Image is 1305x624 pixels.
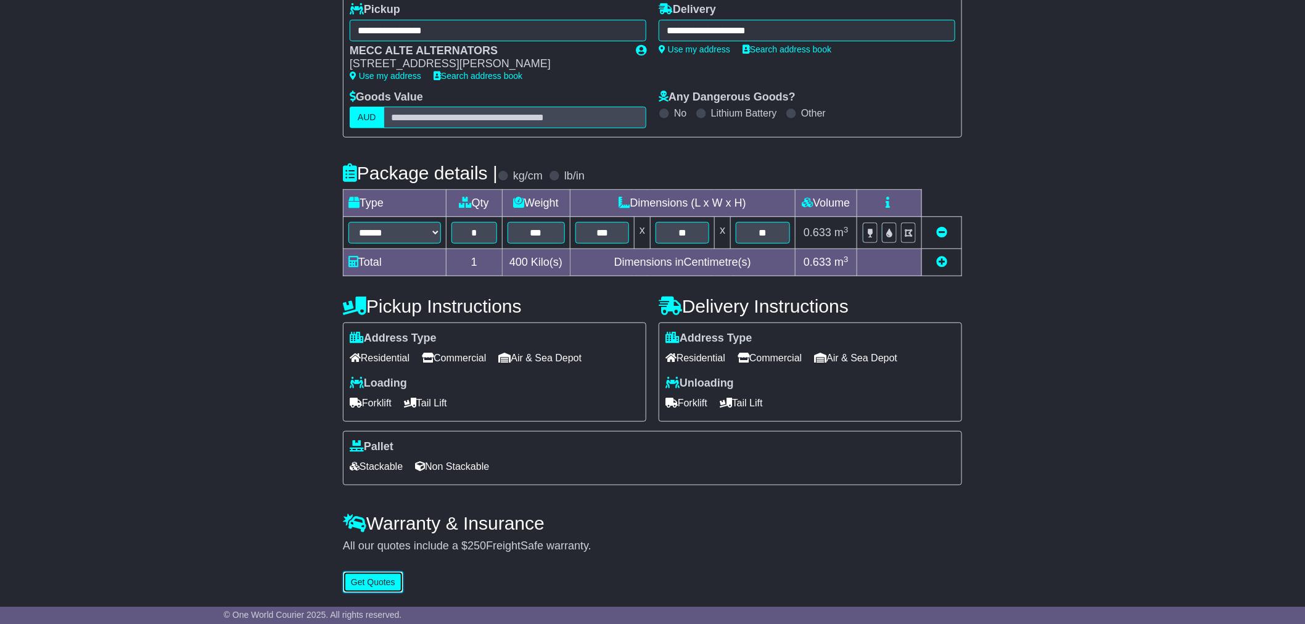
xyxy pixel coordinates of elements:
[344,190,447,217] td: Type
[502,249,570,276] td: Kilo(s)
[570,190,795,217] td: Dimensions (L x W x H)
[343,163,498,183] h4: Package details |
[665,377,734,390] label: Unloading
[343,572,403,593] button: Get Quotes
[350,457,403,476] span: Stackable
[344,249,447,276] td: Total
[350,57,624,71] div: [STREET_ADDRESS][PERSON_NAME]
[665,332,752,345] label: Address Type
[665,348,725,367] span: Residential
[844,255,849,264] sup: 3
[447,190,503,217] td: Qty
[659,44,730,54] a: Use my address
[570,249,795,276] td: Dimensions in Centimetre(s)
[415,457,489,476] span: Non Stackable
[834,226,849,239] span: m
[743,44,831,54] a: Search address book
[720,393,763,413] span: Tail Lift
[350,348,410,367] span: Residential
[513,170,543,183] label: kg/cm
[343,513,962,533] h4: Warranty & Insurance
[434,71,522,81] a: Search address book
[350,393,392,413] span: Forklift
[659,296,962,316] h4: Delivery Instructions
[936,256,947,268] a: Add new item
[447,249,503,276] td: 1
[834,256,849,268] span: m
[350,91,423,104] label: Goods Value
[343,540,962,553] div: All our quotes include a $ FreightSafe warranty.
[467,540,486,552] span: 250
[635,217,651,249] td: x
[422,348,486,367] span: Commercial
[350,71,421,81] a: Use my address
[804,256,831,268] span: 0.633
[844,225,849,234] sup: 3
[659,91,796,104] label: Any Dangerous Goods?
[674,107,686,119] label: No
[404,393,447,413] span: Tail Lift
[502,190,570,217] td: Weight
[804,226,831,239] span: 0.633
[564,170,585,183] label: lb/in
[224,610,402,620] span: © One World Courier 2025. All rights reserved.
[711,107,777,119] label: Lithium Battery
[350,332,437,345] label: Address Type
[350,377,407,390] label: Loading
[795,190,857,217] td: Volume
[738,348,802,367] span: Commercial
[350,3,400,17] label: Pickup
[509,256,528,268] span: 400
[350,107,384,128] label: AUD
[350,440,393,454] label: Pallet
[815,348,898,367] span: Air & Sea Depot
[659,3,716,17] label: Delivery
[343,296,646,316] h4: Pickup Instructions
[936,226,947,239] a: Remove this item
[801,107,826,119] label: Other
[350,44,624,58] div: MECC ALTE ALTERNATORS
[715,217,731,249] td: x
[665,393,707,413] span: Forklift
[499,348,582,367] span: Air & Sea Depot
